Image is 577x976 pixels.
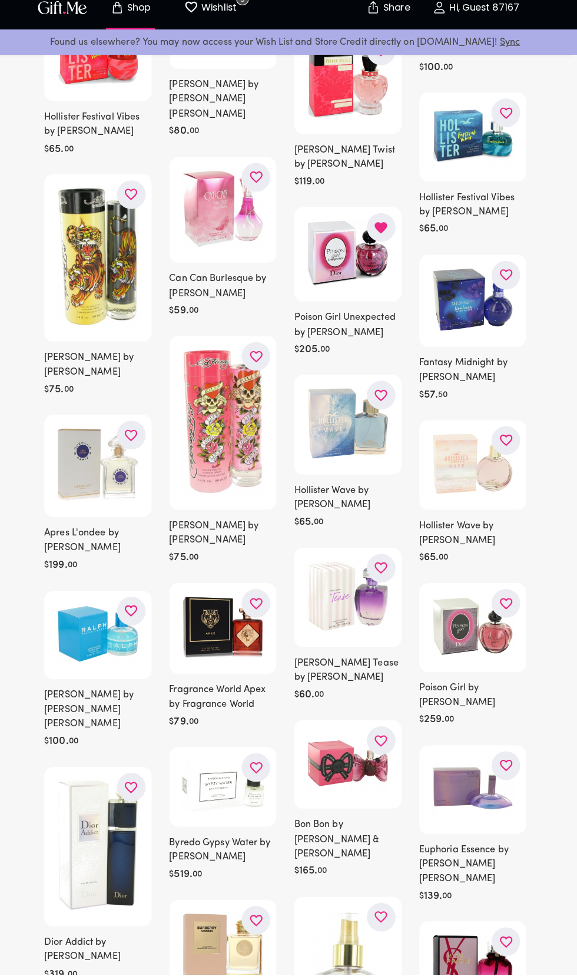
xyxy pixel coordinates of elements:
[309,396,392,468] img: Hollister Wave by Hollister
[421,892,426,906] h6: $
[418,3,536,41] button: Hi, Guest 87167
[55,565,74,579] h6: 199 .
[75,739,84,753] h6: 00
[174,91,280,134] h6: [PERSON_NAME] by [PERSON_NAME] [PERSON_NAME]
[174,558,179,572] h6: $
[297,352,302,366] h6: $
[174,314,179,328] h6: $
[444,892,453,906] h6: 00
[183,3,247,41] button: Wishlist page
[433,601,515,663] img: Poison Girl by Christian Dior
[51,693,157,736] h6: [PERSON_NAME] by [PERSON_NAME] [PERSON_NAME]
[297,821,403,864] h6: Bon Bon by [PERSON_NAME] & [PERSON_NAME]
[186,181,268,260] img: Can Can Burlesque by Paris Hilton
[421,74,426,88] h6: $
[302,867,320,881] h6: 165 .
[421,202,527,231] h6: Hollister Festival Vibes by [PERSON_NAME]
[179,314,194,328] h6: 59 .
[426,558,440,572] h6: 65 .
[421,526,527,555] h6: Hollister Wave by [PERSON_NAME]
[421,558,426,572] h6: $
[51,533,157,562] h6: Apres L'ondee by [PERSON_NAME]
[186,358,268,503] img: Ed Hardy by Christian Audigier
[174,137,179,151] h6: $
[320,867,330,881] h6: 00
[297,187,302,201] h6: $
[309,737,392,798] img: Bon Bon by Viktor & Rolf
[297,661,403,690] h6: [PERSON_NAME] Tease by [PERSON_NAME]
[174,839,280,868] h6: Byredo Gypsy Water by [PERSON_NAME]
[174,871,179,885] h6: $
[174,526,280,555] h6: [PERSON_NAME] by [PERSON_NAME]
[383,17,413,27] p: Share
[297,155,403,184] h6: [PERSON_NAME] Twist by [PERSON_NAME]
[241,8,253,19] span: 3
[302,522,317,537] h6: 65 .
[42,13,95,30] img: GiftMe Logo
[194,137,204,151] h6: 00
[55,739,75,753] h6: 100 .
[309,56,392,132] img: Miu Miu Twist by Miu Miu
[51,565,55,579] h6: $
[433,277,515,342] img: Fantasy Midnight by Britney Spears
[500,51,520,61] a: Sync
[70,154,79,168] h6: 00
[421,397,426,411] h6: $
[186,763,268,816] img: Byredo Gypsy Water by Byredo
[62,198,145,337] img: Ed Hardy by Christian Audigier
[130,17,157,27] p: Shop
[426,397,440,411] h6: 57 .
[62,783,145,914] img: Dior Addict by Christian Dior
[317,522,326,537] h6: 00
[51,739,55,753] h6: $
[433,117,515,178] img: Hollister Festival Vibes by Hollister
[297,693,302,707] h6: $
[179,137,194,151] h6: 80 .
[421,717,426,732] h6: $
[369,15,383,29] img: secure
[433,762,515,823] img: Euphoria Essence by Calvin Klein
[74,565,83,579] h6: 00
[446,717,456,732] h6: 00
[174,720,179,734] h6: $
[297,867,302,881] h6: $
[445,74,455,88] h6: 00
[174,688,280,717] h6: Fragrance World Apex by Fragrance World
[186,601,268,665] img: Fragrance World Apex by Fragrance World
[62,609,145,670] img: Ralph by Ralph Lauren
[179,720,194,734] h6: 79 .
[302,187,318,201] h6: 119 .
[194,314,203,328] h6: 00
[426,717,446,732] h6: 259 .
[297,320,403,349] h6: Poison Girl Unexpected by [PERSON_NAME]
[51,123,157,151] h6: Hollister Festival Vibes by [PERSON_NAME]
[41,15,97,29] button: GiftMe Logo
[62,435,145,510] img: Apres L'ondee by Guerlain
[174,282,280,311] h6: Can Can Burlesque by [PERSON_NAME]
[421,365,527,394] h6: Fantasy Midnight by [PERSON_NAME]
[433,441,515,503] img: Hollister Wave by Hollister
[203,14,241,29] p: Wishlist
[318,187,327,201] h6: 00
[370,1,411,42] button: Share
[448,17,520,27] p: Hi, Guest 87167
[194,558,203,572] h6: 00
[426,74,445,88] h6: 100 .
[51,154,55,168] h6: $
[440,233,450,247] h6: 00
[51,360,157,389] h6: [PERSON_NAME] by [PERSON_NAME]
[421,846,527,889] h6: Euphoria Essence by [PERSON_NAME] [PERSON_NAME]
[70,392,79,406] h6: 00
[323,352,333,366] h6: 00
[440,558,450,572] h6: 00
[426,233,440,247] h6: 65 .
[302,352,323,366] h6: 205 .
[426,892,444,906] h6: 139 .
[179,871,197,885] h6: 519 .
[194,720,203,734] h6: 00
[421,233,426,247] h6: $
[317,693,327,707] h6: 00
[51,392,55,406] h6: $
[302,693,317,707] h6: 60 .
[421,686,527,715] h6: Poison Girl by [PERSON_NAME]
